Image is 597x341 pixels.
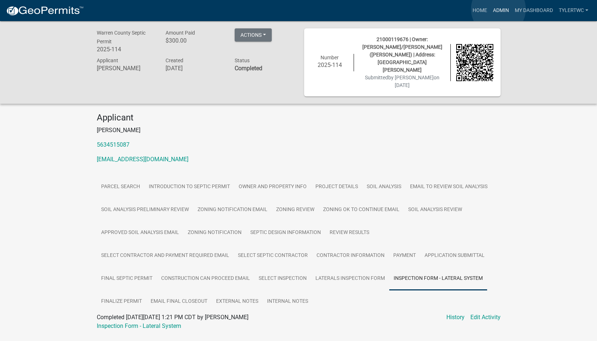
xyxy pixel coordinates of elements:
a: Inspection Form - Lateral System [97,322,181,329]
a: 5634515087 [97,141,130,148]
a: History [446,313,465,322]
span: Created [166,58,183,63]
button: Actions [235,28,272,41]
h4: Applicant [97,112,501,123]
a: Owner and Property Info [234,175,311,199]
strong: Completed [235,65,262,72]
a: Internal Notes [263,290,313,313]
a: Zoning Notification [183,221,246,245]
a: Septic Design Information [246,221,325,245]
a: Select Contractor and Payment Required Email [97,244,234,267]
a: Approved Soil Analysis Email [97,221,183,245]
a: Finalize Permit [97,290,146,313]
a: Admin [490,4,512,17]
a: Soil Analysis [362,175,406,199]
a: Final Septic Permit [97,267,157,290]
a: Zoning Review [272,198,319,222]
a: Application Submittal [420,244,489,267]
h6: $300.00 [166,37,224,44]
h6: [DATE] [166,65,224,72]
img: QR code [456,44,493,81]
a: Zoning Notification Email [193,198,272,222]
h6: [PERSON_NAME] [97,65,155,72]
a: Parcel search [97,175,144,199]
a: Introduction to Septic Permit [144,175,234,199]
a: [EMAIL_ADDRESS][DOMAIN_NAME] [97,156,188,163]
a: Edit Activity [470,313,501,322]
a: Payment [389,244,420,267]
h6: 2025-114 [97,46,155,53]
a: TylerTWC [556,4,591,17]
a: Inspection Form - Lateral System [389,267,487,290]
span: 21000119676 | Owner: [PERSON_NAME]/[PERSON_NAME] ([PERSON_NAME]) | Address: [GEOGRAPHIC_DATA][PER... [362,36,442,73]
a: Zoning OK to continue Email [319,198,404,222]
a: Email to Review Soil Analysis [406,175,492,199]
a: Laterals Inspection Form [311,267,389,290]
a: Review Results [325,221,374,245]
a: Contractor Information [312,244,389,267]
a: Email Final Closeout [146,290,212,313]
span: Amount Paid [166,30,195,36]
h6: 2025-114 [311,62,349,68]
span: Number [321,55,339,60]
span: Status [235,58,250,63]
span: Warren County Septic Permit [97,30,146,44]
a: Select Septic Contractor [234,244,312,267]
a: Construction Can Proceed Email [157,267,254,290]
a: My Dashboard [512,4,556,17]
span: by [PERSON_NAME] [388,75,434,80]
span: Applicant [97,58,118,63]
a: Project Details [311,175,362,199]
span: Submitted on [DATE] [365,75,439,88]
a: Soil Analysis Preliminary Review [97,198,193,222]
a: Soil Analysis Review [404,198,466,222]
p: [PERSON_NAME] [97,126,501,135]
a: External Notes [212,290,263,313]
a: Select Inspection [254,267,311,290]
a: Home [470,4,490,17]
span: Completed [DATE][DATE] 1:21 PM CDT by [PERSON_NAME] [97,314,248,321]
